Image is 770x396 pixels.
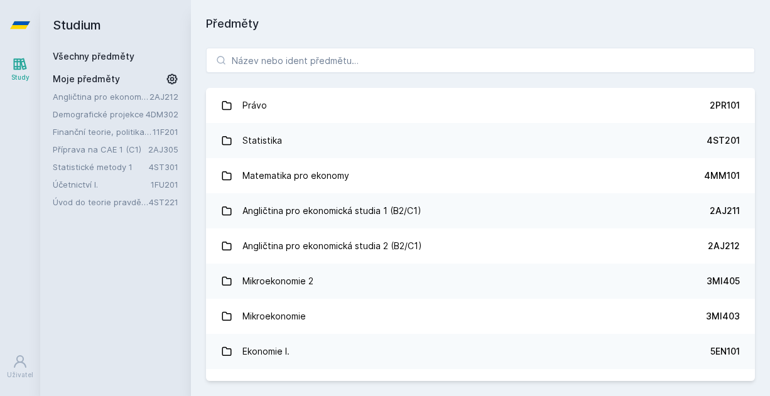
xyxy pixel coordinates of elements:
a: Angličtina pro ekonomická studia 1 (B2/C1) 2AJ211 [206,193,755,228]
a: Příprava na CAE 1 (C1) [53,143,148,156]
a: 4ST221 [149,197,178,207]
a: Demografické projekce [53,108,146,120]
a: 4DM302 [146,109,178,119]
div: Právo [242,93,267,118]
div: Ekonomie I. [242,339,290,364]
div: 3MI403 [706,310,740,323]
a: Angličtina pro ekonomická studia 2 (B2/C1) 2AJ212 [206,228,755,264]
div: 3MI405 [707,275,740,287]
div: Statistika [242,128,282,153]
div: 2AJ211 [710,205,740,217]
div: Uživatel [7,370,33,380]
a: Ekonomie I. 5EN101 [206,334,755,369]
a: Mikroekonomie 3MI403 [206,299,755,334]
a: Statistické metody 1 [53,161,149,173]
a: 2AJ305 [148,144,178,154]
h1: Předměty [206,15,755,33]
a: 4ST301 [149,162,178,172]
a: 1FU201 [151,179,178,190]
a: Účetnictví I. [53,178,151,191]
div: Mikroekonomie [242,304,306,329]
div: 2AJ212 [708,240,740,252]
div: Angličtina pro ekonomická studia 1 (B2/C1) [242,198,421,223]
a: Statistika 4ST201 [206,123,755,158]
div: Mikroekonomie 2 [242,269,313,294]
a: Uživatel [3,348,38,386]
div: 2PR101 [710,99,740,112]
a: Úvod do teorie pravděpodobnosti a matematické statistiky [53,196,149,208]
div: 5EN101 [710,345,740,358]
span: Moje předměty [53,73,120,85]
div: 4MM101 [704,169,740,182]
a: Právo 2PR101 [206,88,755,123]
a: 2AJ212 [149,92,178,102]
input: Název nebo ident předmětu… [206,48,755,73]
a: 11F201 [153,127,178,137]
div: 4ST201 [707,134,740,147]
a: Všechny předměty [53,51,134,62]
a: Finanční teorie, politika a instituce [53,126,153,138]
div: Angličtina pro ekonomická studia 2 (B2/C1) [242,233,422,259]
a: Angličtina pro ekonomická studia 2 (B2/C1) [53,90,149,103]
a: Matematika pro ekonomy 4MM101 [206,158,755,193]
a: Study [3,50,38,88]
div: 2AJ111 [712,380,740,393]
div: Matematika pro ekonomy [242,163,349,188]
a: Mikroekonomie 2 3MI405 [206,264,755,299]
div: Study [11,73,30,82]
